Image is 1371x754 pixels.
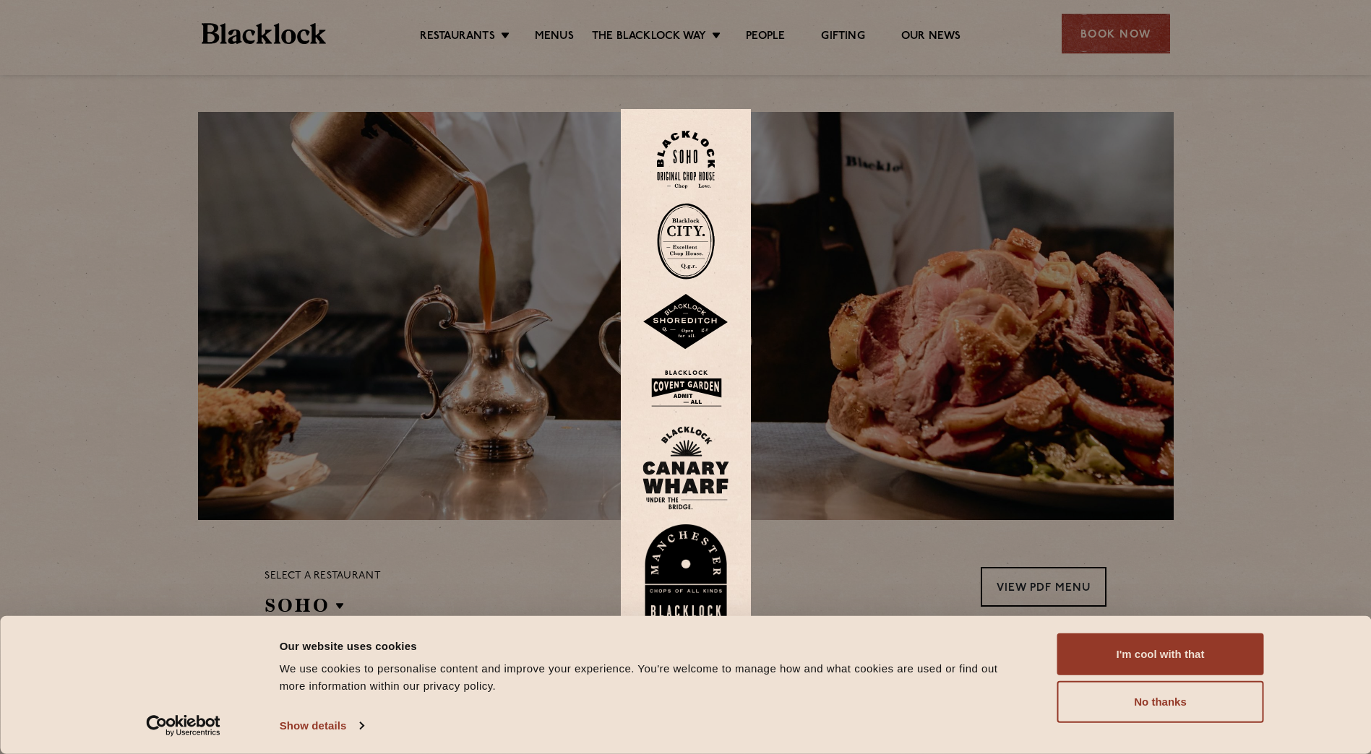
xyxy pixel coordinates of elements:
[642,524,729,624] img: BL_Manchester_Logo-bleed.png
[642,294,729,350] img: Shoreditch-stamp-v2-default.svg
[1057,633,1264,675] button: I'm cool with that
[280,715,364,737] a: Show details
[657,203,715,279] img: City-stamp-default.svg
[280,637,1025,654] div: Our website uses cookies
[642,365,729,412] img: BLA_1470_CoventGarden_Website_Solid.svg
[657,131,715,189] img: Soho-stamp-default.svg
[1057,681,1264,723] button: No thanks
[642,426,729,510] img: BL_CW_Logo_Website.svg
[120,715,246,737] a: Usercentrics Cookiebot - opens in a new window
[280,660,1025,695] div: We use cookies to personalise content and improve your experience. You're welcome to manage how a...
